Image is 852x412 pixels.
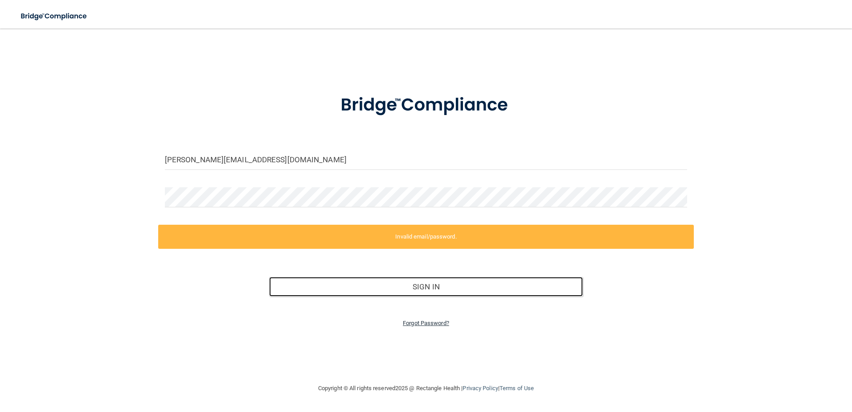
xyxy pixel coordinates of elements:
[403,320,449,326] a: Forgot Password?
[322,82,530,128] img: bridge_compliance_login_screen.278c3ca4.svg
[269,277,583,297] button: Sign In
[463,385,498,391] a: Privacy Policy
[13,7,95,25] img: bridge_compliance_login_screen.278c3ca4.svg
[165,150,688,170] input: Email
[158,225,694,249] label: Invalid email/password.
[698,349,841,384] iframe: Drift Widget Chat Controller
[500,385,534,391] a: Terms of Use
[263,374,589,403] div: Copyright © All rights reserved 2025 @ Rectangle Health | |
